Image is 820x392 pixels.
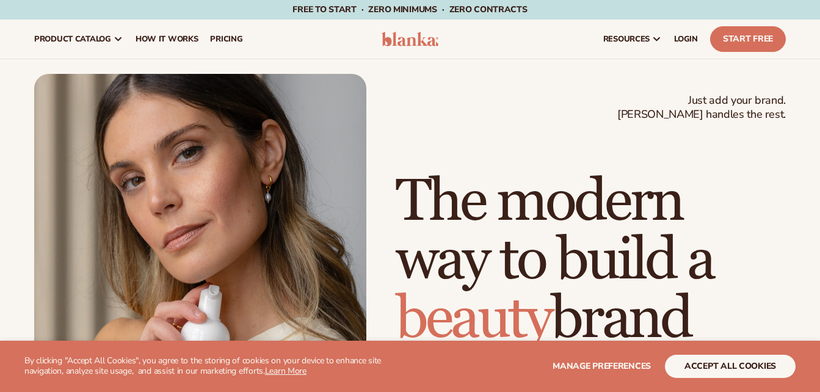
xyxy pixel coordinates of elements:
[553,355,651,378] button: Manage preferences
[668,20,704,59] a: LOGIN
[24,356,403,377] p: By clicking "Accept All Cookies", you agree to the storing of cookies on your device to enhance s...
[597,20,668,59] a: resources
[710,26,786,52] a: Start Free
[265,365,307,377] a: Learn More
[674,34,698,44] span: LOGIN
[382,32,439,46] img: logo
[603,34,650,44] span: resources
[210,34,242,44] span: pricing
[396,283,551,355] span: beauty
[665,355,796,378] button: accept all cookies
[129,20,205,59] a: How It Works
[34,34,111,44] span: product catalog
[136,34,198,44] span: How It Works
[292,4,527,15] span: Free to start · ZERO minimums · ZERO contracts
[396,173,786,349] h1: The modern way to build a brand
[28,20,129,59] a: product catalog
[204,20,249,59] a: pricing
[553,360,651,372] span: Manage preferences
[617,93,786,122] span: Just add your brand. [PERSON_NAME] handles the rest.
